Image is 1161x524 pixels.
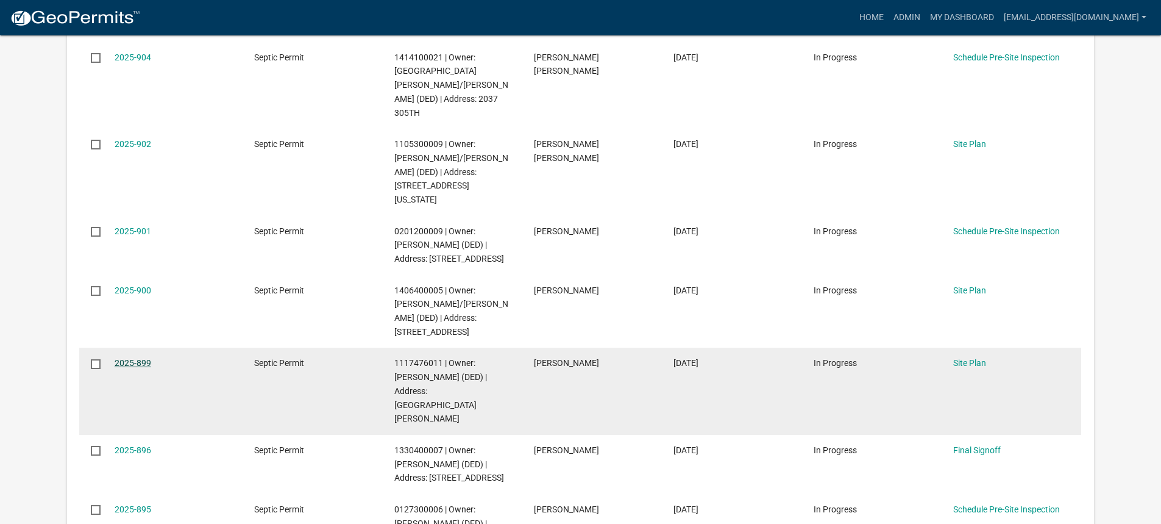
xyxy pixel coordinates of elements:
[953,445,1001,455] a: Final Signoff
[814,226,857,236] span: In Progress
[254,139,304,149] span: Septic Permit
[534,445,599,455] span: Joe Meland
[925,6,999,29] a: My Dashboard
[394,52,508,118] span: 1414100021 | Owner: Nunnikhoven, Isaac/Jessica (DED) | Address: 2037 305TH
[254,285,304,295] span: Septic Permit
[534,139,599,163] span: Jesse Brian Peterson
[394,445,504,483] span: 1330400007 | Owner: Bonnett, Arlene (DED) | Address: 1080 325TH
[814,139,857,149] span: In Progress
[673,504,698,514] span: 03/18/2025
[115,445,151,455] a: 2025-896
[953,139,986,149] a: Site Plan
[394,358,487,423] span: 1117476011 | Owner: Walker, Betty L (DED) | Address: 2485 OSBURN
[814,445,857,455] span: In Progress
[534,226,599,236] span: Caleb Fox
[673,358,698,368] span: 04/17/2025
[814,285,857,295] span: In Progress
[115,358,151,368] a: 2025-899
[673,226,698,236] span: 05/20/2025
[999,6,1151,29] a: [EMAIL_ADDRESS][DOMAIN_NAME]
[115,285,151,295] a: 2025-900
[115,139,151,149] a: 2025-902
[953,358,986,368] a: Site Plan
[814,504,857,514] span: In Progress
[254,445,304,455] span: Septic Permit
[254,52,304,62] span: Septic Permit
[953,226,1060,236] a: Schedule Pre-Site Inspection
[953,52,1060,62] a: Schedule Pre-Site Inspection
[673,52,698,62] span: 05/27/2025
[673,139,698,149] span: 05/27/2025
[889,6,925,29] a: Admin
[394,226,504,264] span: 0201200009 | Owner: DeJong, Bonnie L Trust (DED) | Address: 1030 HWY 146
[814,52,857,62] span: In Progress
[254,358,304,368] span: Septic Permit
[115,504,151,514] a: 2025-895
[254,226,304,236] span: Septic Permit
[115,52,151,62] a: 2025-904
[534,52,599,76] span: Jesse Brian Peterson
[953,285,986,295] a: Site Plan
[394,139,508,204] span: 1105300009 | Owner: Groenenboom, Andrew J/Jennifer L (DED) | Address: 2256 Merino Ave Oskaloosa I...
[814,358,857,368] span: In Progress
[534,358,599,368] span: Joe Meland
[673,285,698,295] span: 05/07/2025
[534,504,599,514] span: Travis
[673,445,698,455] span: 04/07/2025
[534,285,599,295] span: Joe Meland
[115,226,151,236] a: 2025-901
[854,6,889,29] a: Home
[394,285,508,337] span: 1406400005 | Owner: Jacobs, Jeffrey A/Kelsey N K (DED) | Address: 1653 290th St Oskaloosa, IA 52577
[953,504,1060,514] a: Schedule Pre-Site Inspection
[254,504,304,514] span: Septic Permit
